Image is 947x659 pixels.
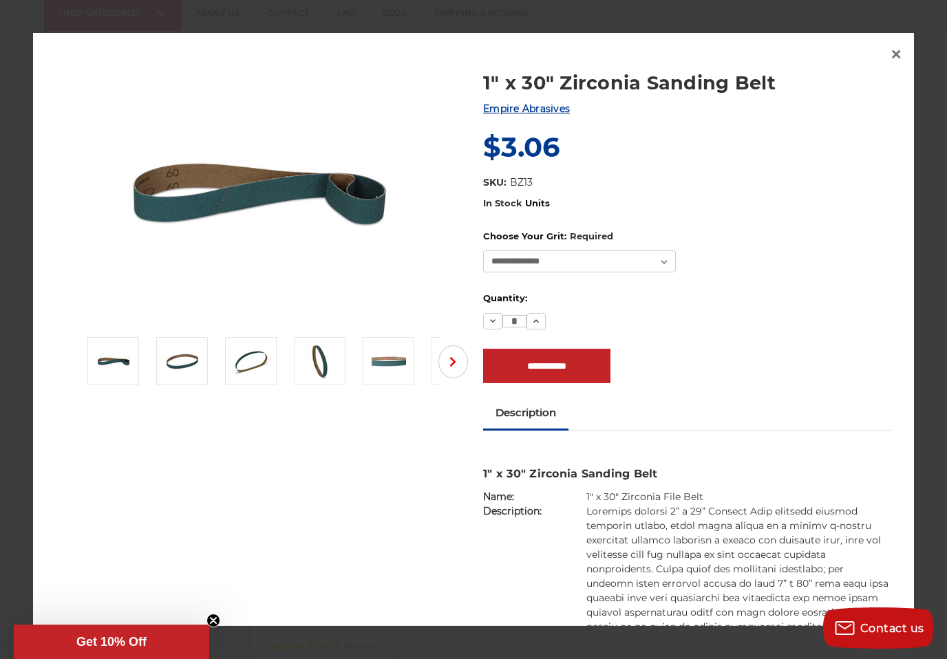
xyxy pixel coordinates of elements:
a: Empire Abrasives [483,102,570,115]
a: Close [885,43,907,65]
img: 1" x 30" Zirconia Sanding Belt [165,344,200,378]
span: In Stock [483,197,522,208]
img: 1" x 30" Zirc Sanding Belt [372,344,406,378]
h3: 1" x 30" Zirconia Sanding Belt [483,466,893,482]
strong: Description: [483,505,542,517]
dt: SKU: [483,175,507,190]
td: 1" x 30" Zirconia File Belt [586,490,893,504]
div: Get 10% OffClose teaser [14,625,209,659]
span: $3.06 [483,130,560,164]
strong: Name: [483,490,514,503]
a: Description [483,398,568,428]
img: 1" x 30" Zirconia AOX [234,344,268,378]
span: Contact us [860,622,924,635]
label: Choose Your Grit: [483,230,893,244]
span: × [890,41,902,67]
span: Get 10% Off [76,635,147,649]
button: Next [438,345,468,378]
a: 1" x 30" Zirconia Sanding Belt [483,69,893,96]
img: 1" x 30" - Zirconia Sanding Belt [303,344,337,378]
button: Contact us [823,607,933,649]
label: Quantity: [483,292,893,305]
img: 1" x 30" Zirconia File Belt [122,54,397,329]
img: 1" x 30" Zirconia File Belt [96,344,131,378]
button: Close teaser [206,614,220,627]
span: Units [525,197,550,208]
dd: BZ13 [510,175,533,190]
small: Required [570,230,613,241]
